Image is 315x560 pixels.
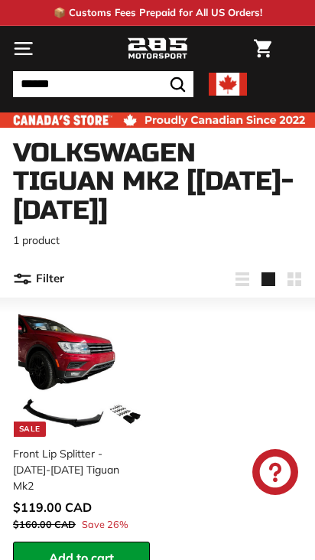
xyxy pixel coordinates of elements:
[14,422,46,437] div: Sale
[13,305,150,542] a: Sale volkswagen-tiguan-front-lip Front Lip Splitter - [DATE]-[DATE] Tiguan Mk2 Save 26%
[13,139,302,225] h1: Volkswagen Tiguan Mk2 [[DATE]-[DATE]]
[13,446,141,494] div: Front Lip Splitter - [DATE]-[DATE] Tiguan Mk2
[248,449,303,499] inbox-online-store-chat: Shopify online store chat
[13,500,92,515] span: $119.00 CAD
[13,233,302,249] p: 1 product
[82,517,128,532] span: Save 26%
[18,311,145,438] img: volkswagen-tiguan-front-lip
[13,71,193,97] input: Search
[54,5,262,21] p: 📦 Customs Fees Prepaid for All US Orders!
[127,36,188,62] img: Logo_285_Motorsport_areodynamics_components
[13,261,64,298] button: Filter
[13,518,76,530] span: $160.00 CAD
[246,27,279,70] a: Cart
